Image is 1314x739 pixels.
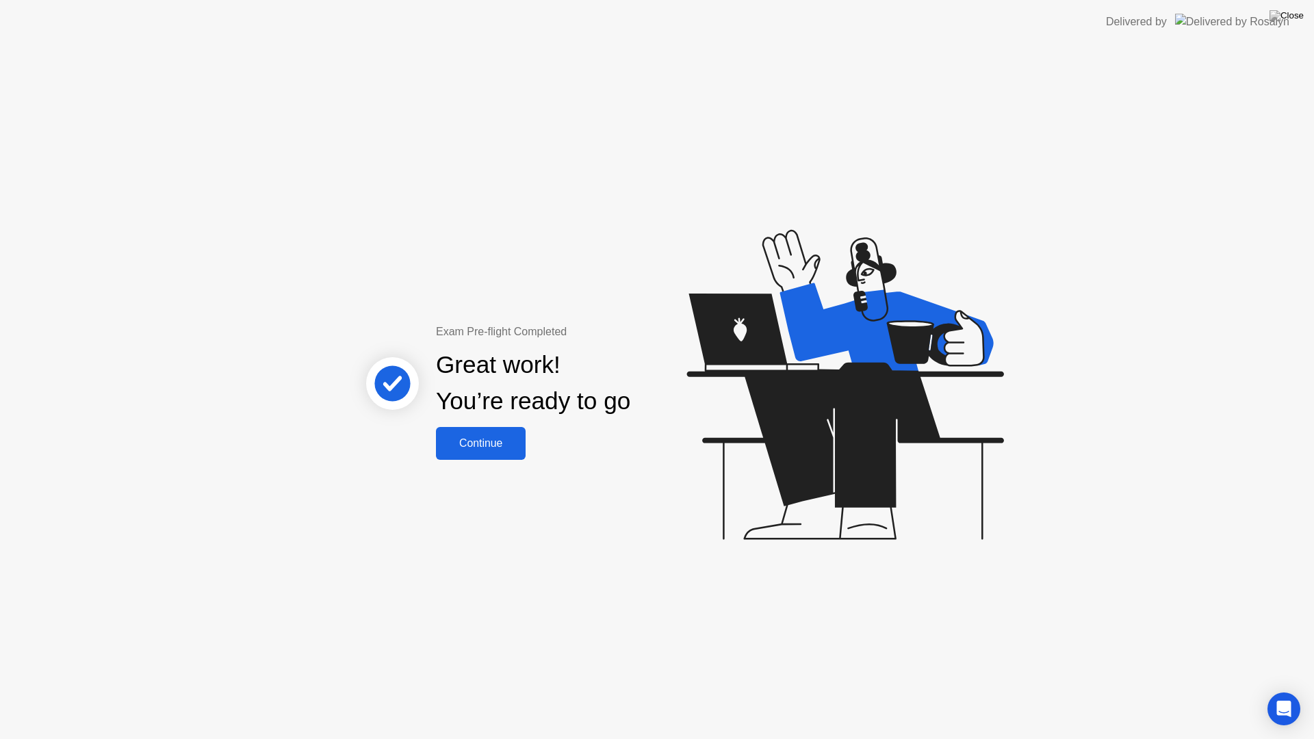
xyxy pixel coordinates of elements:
div: Exam Pre-flight Completed [436,324,719,340]
img: Close [1270,10,1304,21]
div: Delivered by [1106,14,1167,30]
div: Open Intercom Messenger [1267,692,1300,725]
div: Great work! You’re ready to go [436,347,630,419]
button: Continue [436,427,526,460]
img: Delivered by Rosalyn [1175,14,1289,29]
div: Continue [440,437,521,450]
